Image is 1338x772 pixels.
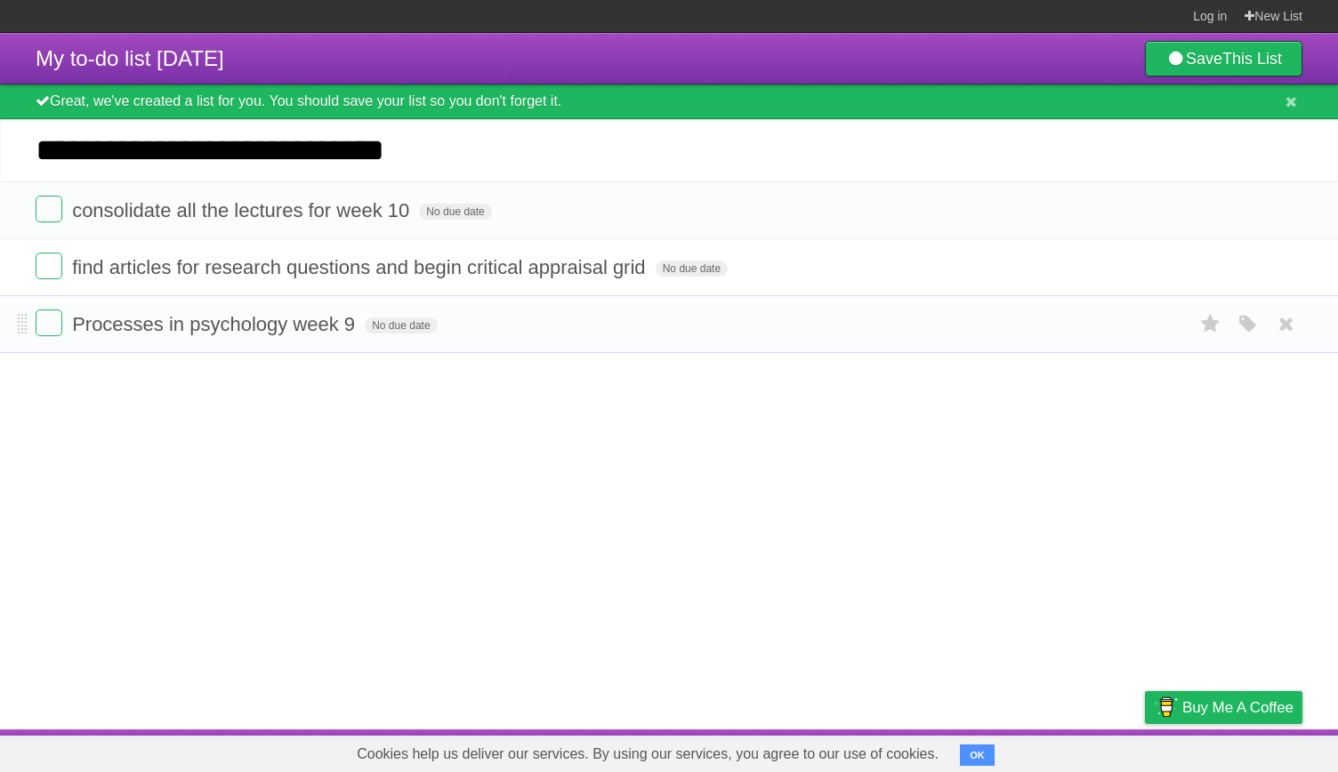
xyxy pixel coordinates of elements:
span: Buy me a coffee [1182,692,1294,723]
a: SaveThis List [1145,41,1302,76]
img: Buy me a coffee [1154,692,1178,722]
b: This List [1222,50,1282,68]
label: Done [36,196,62,222]
span: No due date [656,261,728,277]
a: Buy me a coffee [1145,691,1302,724]
a: Privacy [1122,734,1168,768]
a: Suggest a feature [1190,734,1302,768]
span: No due date [419,204,491,220]
span: My to-do list [DATE] [36,46,224,70]
label: Star task [1194,310,1228,339]
a: About [908,734,946,768]
span: Processes in psychology week 9 [72,313,359,335]
span: Cookies help us deliver our services. By using our services, you agree to our use of cookies. [339,736,956,772]
label: Done [36,253,62,279]
button: OK [960,744,995,766]
span: consolidate all the lectures for week 10 [72,199,414,221]
label: Done [36,310,62,336]
a: Developers [967,734,1039,768]
span: find articles for research questions and begin critical appraisal grid [72,256,649,278]
span: No due date [365,318,437,334]
a: Terms [1061,734,1100,768]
